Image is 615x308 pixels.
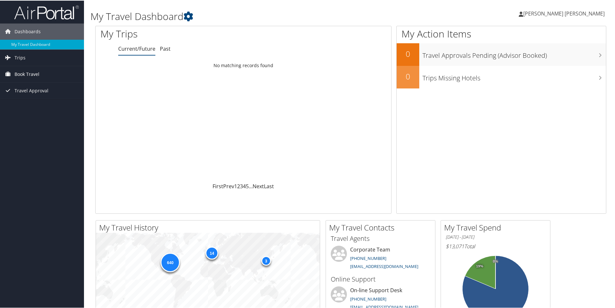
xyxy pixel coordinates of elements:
[246,182,249,189] a: 5
[397,48,419,59] h2: 0
[397,26,606,40] h1: My Action Items
[331,233,430,242] h3: Travel Agents
[223,182,234,189] a: Prev
[160,45,171,52] a: Past
[397,65,606,88] a: 0Trips Missing Hotels
[422,47,606,59] h3: Travel Approvals Pending (Advisor Booked)
[397,70,419,81] h2: 0
[205,246,218,259] div: 14
[446,233,545,240] h6: [DATE] - [DATE]
[350,263,418,269] a: [EMAIL_ADDRESS][DOMAIN_NAME]
[264,182,274,189] a: Last
[249,182,253,189] span: …
[519,3,611,23] a: [PERSON_NAME] [PERSON_NAME]
[446,242,464,249] span: $13,071
[15,82,48,98] span: Travel Approval
[444,221,550,232] h2: My Travel Spend
[446,242,545,249] h6: Total
[328,245,433,272] li: Corporate Team
[240,182,243,189] a: 3
[261,255,271,265] div: 3
[99,221,320,232] h2: My Travel History
[234,182,237,189] a: 1
[14,4,79,19] img: airportal-logo.png
[329,221,435,232] h2: My Travel Contacts
[253,182,264,189] a: Next
[243,182,246,189] a: 4
[15,49,26,65] span: Trips
[237,182,240,189] a: 2
[213,182,223,189] a: First
[350,255,386,261] a: [PHONE_NUMBER]
[476,264,483,268] tspan: 19%
[100,26,263,40] h1: My Trips
[493,259,498,263] tspan: 0%
[422,70,606,82] h3: Trips Missing Hotels
[118,45,155,52] a: Current/Future
[15,66,39,82] span: Book Travel
[161,252,180,272] div: 640
[15,23,41,39] span: Dashboards
[90,9,438,23] h1: My Travel Dashboard
[397,43,606,65] a: 0Travel Approvals Pending (Advisor Booked)
[331,274,430,283] h3: Online Support
[523,9,605,16] span: [PERSON_NAME] [PERSON_NAME]
[96,59,391,71] td: No matching records found
[350,295,386,301] a: [PHONE_NUMBER]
